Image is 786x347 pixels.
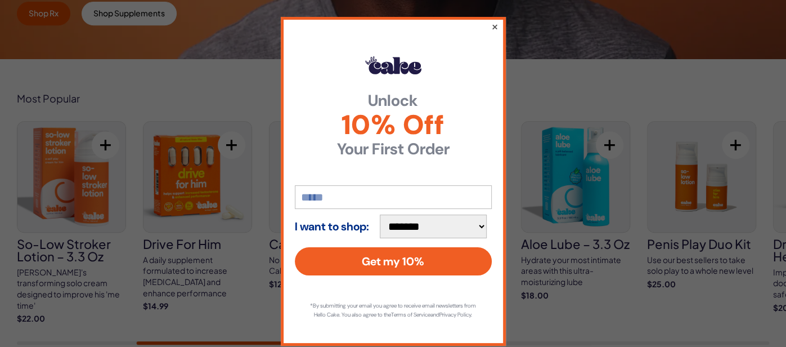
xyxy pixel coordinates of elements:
[439,311,471,318] a: Privacy Policy
[491,20,498,33] button: ×
[391,311,430,318] a: Terms of Service
[295,220,369,233] strong: I want to shop:
[295,141,492,157] strong: Your First Order
[295,112,492,139] span: 10% Off
[306,301,480,319] p: *By submitting your email you agree to receive email newsletters from Hello Cake. You also agree ...
[295,247,492,275] button: Get my 10%
[295,93,492,109] strong: Unlock
[365,56,421,74] img: Hello Cake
